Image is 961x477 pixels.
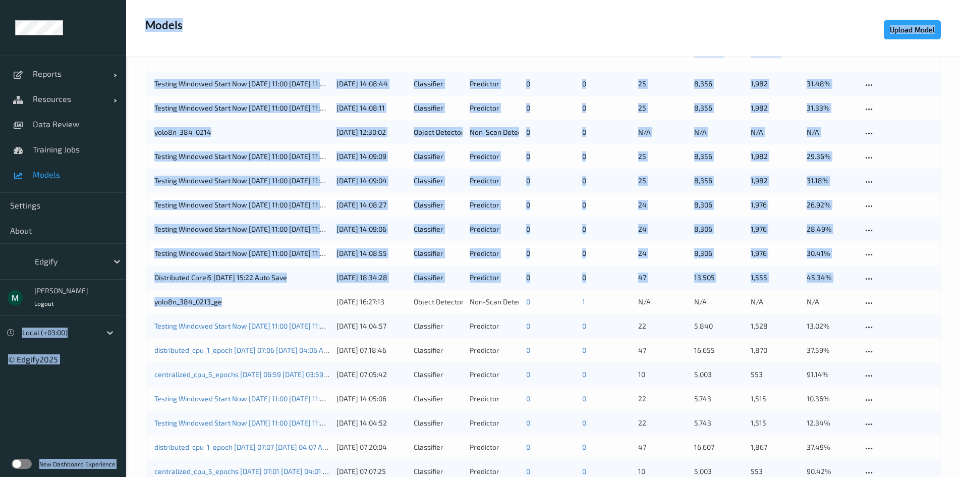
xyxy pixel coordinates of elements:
[470,200,519,210] div: Predictor
[751,224,800,234] p: 1,976
[807,224,856,234] p: 28.49%
[154,467,355,475] a: centralized_cpu_5_epochs [DATE] 07:01 [DATE] 04:01 Auto Save
[336,297,407,307] div: [DATE] 16:27:13
[154,200,362,209] a: Testing Windowed Start Now [DATE] 11:00 [DATE] 11:00 Auto Save
[154,79,362,88] a: Testing Windowed Start Now [DATE] 11:00 [DATE] 11:00 Auto Save
[694,418,743,428] p: 5,743
[751,176,800,186] p: 1,982
[414,273,463,283] div: Classifier
[638,103,687,113] p: 25
[154,418,362,427] a: Testing Windowed Start Now [DATE] 11:00 [DATE] 11:00 Auto Save
[807,127,856,137] p: N/A
[526,200,530,209] a: 0
[526,418,530,427] a: 0
[582,200,586,209] a: 0
[526,273,530,282] a: 0
[638,321,687,331] p: 22
[694,224,743,234] p: 8,306
[336,321,407,331] div: [DATE] 14:04:57
[526,394,530,403] a: 0
[582,103,586,112] a: 0
[694,321,743,331] p: 5,840
[414,200,463,210] div: Classifier
[694,369,743,380] p: 5,003
[154,225,362,233] a: Testing Windowed Start Now [DATE] 11:00 [DATE] 11:00 Auto Save
[154,152,362,161] a: Testing Windowed Start Now [DATE] 11:00 [DATE] 11:00 Auto Save
[807,176,856,186] p: 31.18%
[336,224,407,234] div: [DATE] 14:09:06
[470,297,519,307] div: Non-Scan Detector
[526,467,530,475] a: 0
[751,297,800,307] p: N/A
[751,394,800,404] p: 1,515
[336,151,407,162] div: [DATE] 14:09:09
[638,418,687,428] p: 22
[807,394,856,404] p: 10.36%
[582,152,586,161] a: 0
[807,103,856,113] p: 31.33%
[638,369,687,380] p: 10
[582,394,586,403] a: 0
[694,273,743,283] p: 13,505
[154,443,350,451] a: distributed_cpu_1_epoch [DATE] 07:07 [DATE] 04:07 Auto Save
[582,467,586,475] a: 0
[154,128,211,136] a: yolo8n_384_0214
[470,151,519,162] div: Predictor
[751,418,800,428] p: 1,515
[751,151,800,162] p: 1,982
[154,249,362,257] a: Testing Windowed Start Now [DATE] 11:00 [DATE] 11:00 Auto Save
[414,442,463,452] div: Classifier
[336,200,407,210] div: [DATE] 14:08:27
[807,442,856,452] p: 37.49%
[638,273,687,283] p: 47
[751,127,800,137] p: N/A
[694,297,743,307] p: N/A
[336,176,407,186] div: [DATE] 14:09:04
[154,322,362,330] a: Testing Windowed Start Now [DATE] 11:00 [DATE] 11:00 Auto Save
[414,321,463,331] div: Classifier
[694,127,743,137] p: N/A
[638,248,687,258] p: 24
[638,151,687,162] p: 25
[414,224,463,234] div: Classifier
[582,249,586,257] a: 0
[638,345,687,355] p: 47
[526,103,530,112] a: 0
[807,297,856,307] p: N/A
[154,346,351,354] a: distributed_cpu_1_epoch [DATE] 07:06 [DATE] 04:06 Auto Save
[470,248,519,258] div: Predictor
[414,79,463,89] div: Classifier
[154,370,357,379] a: centralized_cpu_5_epochs [DATE] 06:59 [DATE] 03:59 Auto Save
[751,273,800,283] p: 1,555
[470,103,519,113] div: Predictor
[582,79,586,88] a: 0
[884,20,941,39] button: Upload Model
[807,466,856,476] p: 90.42%
[414,394,463,404] div: Classifier
[694,248,743,258] p: 8,306
[470,224,519,234] div: Predictor
[526,443,530,451] a: 0
[638,297,687,307] p: N/A
[638,176,687,186] p: 25
[470,273,519,283] div: Predictor
[526,249,530,257] a: 0
[582,418,586,427] a: 0
[470,418,519,428] div: Predictor
[751,79,800,89] p: 1,982
[470,79,519,89] div: Predictor
[336,394,407,404] div: [DATE] 14:05:06
[470,394,519,404] div: Predictor
[414,369,463,380] div: Classifier
[751,200,800,210] p: 1,976
[638,79,687,89] p: 25
[414,151,463,162] div: Classifier
[526,176,530,185] a: 0
[336,273,407,283] div: [DATE] 18:34:28
[807,151,856,162] p: 29.36%
[526,346,530,354] a: 0
[414,248,463,258] div: Classifier
[694,79,743,89] p: 8,356
[807,418,856,428] p: 12.34%
[470,466,519,476] div: Predictor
